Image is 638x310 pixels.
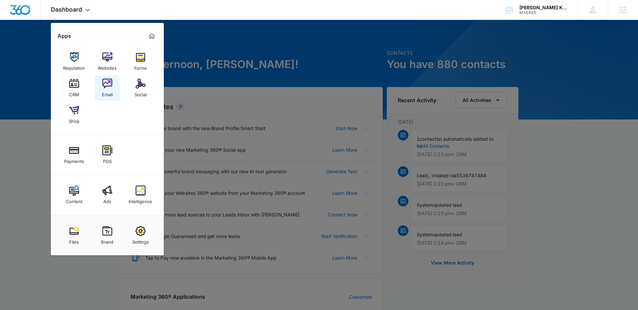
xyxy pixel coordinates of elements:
[101,236,113,245] div: Brand
[61,142,87,167] a: Payments
[102,89,113,97] div: Email
[69,89,79,97] div: CRM
[25,39,59,43] div: Domain Overview
[18,39,23,44] img: tab_domain_overview_orange.svg
[129,195,152,204] div: Intelligence
[17,17,73,23] div: Domain: [DOMAIN_NAME]
[128,75,153,101] a: Social
[61,102,87,127] a: Shop
[132,236,149,245] div: Settings
[95,223,120,248] a: Brand
[61,75,87,101] a: CRM
[61,182,87,207] a: Content
[95,49,120,74] a: Websites
[95,75,120,101] a: Email
[95,142,120,167] a: POS
[519,5,568,10] div: account name
[128,182,153,207] a: Intelligence
[19,11,33,16] div: v 4.0.25
[73,39,112,43] div: Keywords by Traffic
[57,33,71,39] h2: Apps
[64,155,84,164] div: Payments
[63,62,85,71] div: Reputation
[66,39,71,44] img: tab_keywords_by_traffic_grey.svg
[103,155,112,164] div: POS
[11,17,16,23] img: website_grey.svg
[519,10,568,15] div: account id
[98,62,117,71] div: Websites
[147,31,157,41] a: Marketing 360® Dashboard
[128,223,153,248] a: Settings
[69,236,79,245] div: Files
[95,182,120,207] a: Ads
[103,195,111,204] div: Ads
[134,62,147,71] div: Forms
[51,6,82,13] span: Dashboard
[61,49,87,74] a: Reputation
[11,11,16,16] img: logo_orange.svg
[128,49,153,74] a: Forms
[61,223,87,248] a: Files
[135,89,147,97] div: Social
[69,115,79,124] div: Shop
[66,195,82,204] div: Content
